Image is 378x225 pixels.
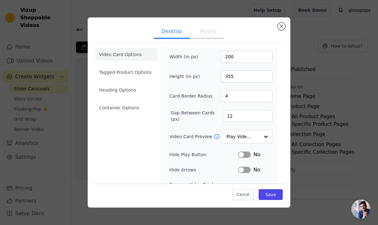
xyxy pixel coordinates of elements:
[169,181,232,194] label: Remove Video Card Shadow
[169,167,238,173] label: Hide Arrows
[192,25,224,39] button: Mobile
[95,101,158,114] li: Container Options
[169,151,238,158] label: Hide Play Button
[253,166,260,174] span: No
[259,189,283,200] button: Save
[232,189,254,200] button: Cancel
[253,151,260,158] span: No
[278,22,285,30] button: Close modal
[95,66,158,79] li: Tagged Product Options
[154,25,190,39] button: Desktop
[169,73,204,80] label: Height (in px)
[95,48,158,61] li: Video Card Options
[351,200,370,219] a: Open chat
[171,110,223,122] label: Gap Between Cards (px)
[169,133,213,140] label: Video Card Preview
[169,54,204,60] label: Width (in px)
[95,84,158,96] li: Heading Options
[169,93,212,99] label: Card Border Radius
